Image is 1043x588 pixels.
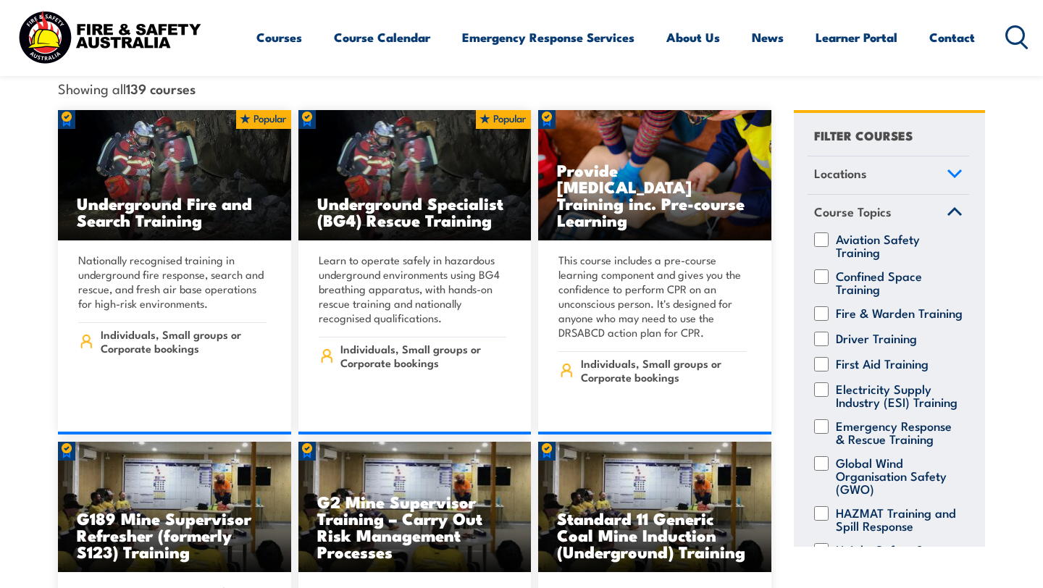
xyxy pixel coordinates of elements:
[814,164,867,183] span: Locations
[816,18,897,56] a: Learner Portal
[317,493,513,560] h3: G2 Mine Supervisor Training – Carry Out Risk Management Processes
[77,510,272,560] h3: G189 Mine Supervisor Refresher (formerly S123) Training
[836,543,963,569] label: Height Safety & Rescue Training
[581,356,747,384] span: Individuals, Small groups or Corporate bookings
[836,506,963,532] label: HAZMAT Training and Spill Response
[58,442,291,572] img: Standard 11 Generic Coal Mine Induction (Surface) TRAINING (1)
[836,232,963,259] label: Aviation Safety Training
[298,110,532,240] img: Underground mine rescue
[557,510,753,560] h3: Standard 11 Generic Coal Mine Induction (Underground) Training
[462,18,634,56] a: Emergency Response Services
[256,18,302,56] a: Courses
[58,442,291,572] a: G189 Mine Supervisor Refresher (formerly S123) Training
[814,125,913,145] h4: FILTER COURSES
[836,419,963,445] label: Emergency Response & Rescue Training
[126,78,196,98] strong: 139 courses
[317,195,513,228] h3: Underground Specialist (BG4) Rescue Training
[334,18,430,56] a: Course Calendar
[538,110,771,240] img: Low Voltage Rescue and Provide CPR
[836,306,963,321] label: Fire & Warden Training
[298,442,532,572] img: Standard 11 Generic Coal Mine Induction (Surface) TRAINING (1)
[808,195,969,232] a: Course Topics
[538,442,771,572] img: Standard 11 Generic Coal Mine Induction (Surface) TRAINING (1)
[929,18,975,56] a: Contact
[814,202,892,222] span: Course Topics
[58,110,291,240] a: Underground Fire and Search Training
[836,357,929,371] label: First Aid Training
[836,382,963,408] label: Electricity Supply Industry (ESI) Training
[808,156,969,194] a: Locations
[666,18,720,56] a: About Us
[340,342,506,369] span: Individuals, Small groups or Corporate bookings
[836,269,963,295] label: Confined Space Training
[101,327,267,355] span: Individuals, Small groups or Corporate bookings
[538,110,771,240] a: Provide [MEDICAL_DATA] Training inc. Pre-course Learning
[319,253,507,325] p: Learn to operate safely in hazardous underground environments using BG4 breathing apparatus, with...
[58,110,291,240] img: Underground mine rescue
[557,161,753,228] h3: Provide [MEDICAL_DATA] Training inc. Pre-course Learning
[58,80,196,96] span: Showing all
[752,18,784,56] a: News
[298,110,532,240] a: Underground Specialist (BG4) Rescue Training
[836,332,917,346] label: Driver Training
[538,442,771,572] a: Standard 11 Generic Coal Mine Induction (Underground) Training
[558,253,747,340] p: This course includes a pre-course learning component and gives you the confidence to perform CPR ...
[836,456,963,495] label: Global Wind Organisation Safety (GWO)
[78,253,267,311] p: Nationally recognised training in underground fire response, search and rescue, and fresh air bas...
[77,195,272,228] h3: Underground Fire and Search Training
[298,442,532,572] a: G2 Mine Supervisor Training – Carry Out Risk Management Processes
